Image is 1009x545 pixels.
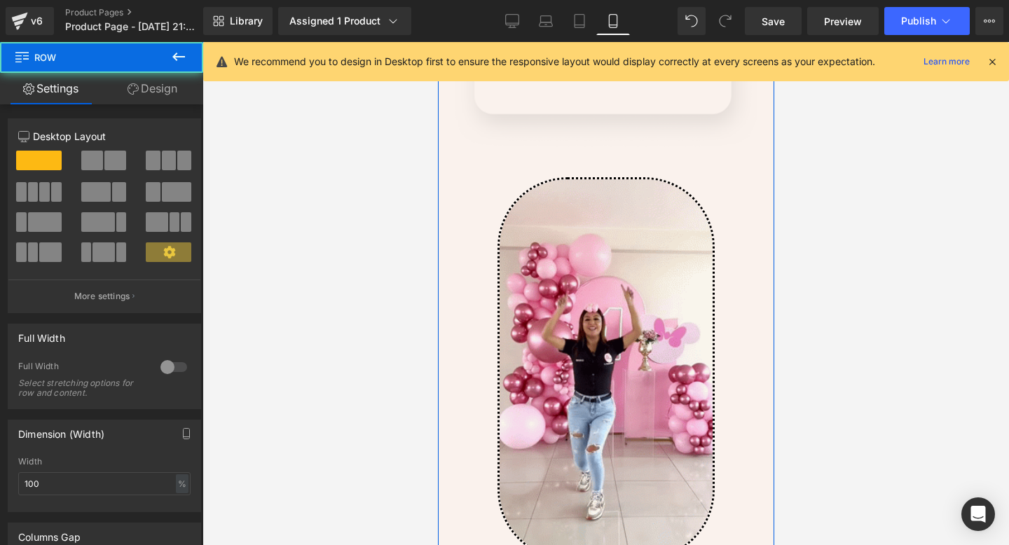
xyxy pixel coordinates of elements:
button: Undo [678,7,706,35]
div: Full Width [18,361,146,375]
button: Redo [711,7,739,35]
span: Save [762,14,785,29]
div: v6 [28,12,46,30]
a: Product Pages [65,7,226,18]
button: More settings [8,280,200,312]
div: Select stretching options for row and content. [18,378,144,398]
a: Laptop [529,7,563,35]
a: Preview [807,7,879,35]
div: Columns Gap [18,523,81,543]
div: Dimension (Width) [18,420,104,440]
a: Mobile [596,7,630,35]
span: Row [14,42,154,73]
a: v6 [6,7,54,35]
p: Desktop Layout [18,129,191,144]
a: Design [102,73,203,104]
span: Library [230,15,263,27]
span: Preview [824,14,862,29]
div: Full Width [18,324,65,344]
p: We recommend you to design in Desktop first to ensure the responsive layout would display correct... [234,54,875,69]
button: More [975,7,1003,35]
div: Width [18,457,191,467]
p: More settings [74,290,130,303]
div: Assigned 1 Product [289,14,400,28]
button: Publish [884,7,970,35]
div: % [176,474,188,493]
a: Tablet [563,7,596,35]
a: Learn more [918,53,975,70]
a: Desktop [495,7,529,35]
span: Publish [901,15,936,27]
a: New Library [203,7,273,35]
div: Open Intercom Messenger [961,497,995,531]
input: auto [18,472,191,495]
span: Product Page - [DATE] 21:55:28 [65,21,200,32]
